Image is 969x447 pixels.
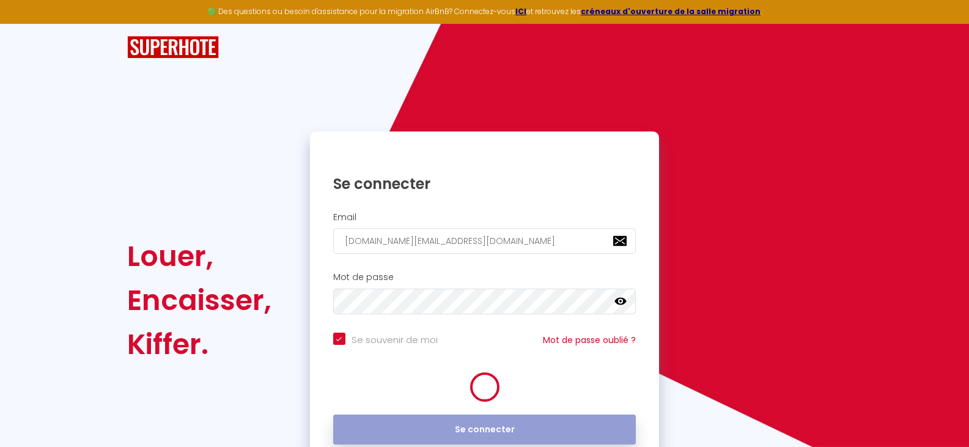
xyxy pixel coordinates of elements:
a: créneaux d'ouverture de la salle migration [581,6,761,17]
input: Ton Email [333,228,636,254]
a: ICI [515,6,526,17]
button: Ouvrir le widget de chat LiveChat [10,5,46,42]
img: SuperHote logo [127,36,219,59]
button: Se connecter [333,415,636,445]
div: Encaisser, [127,278,271,322]
h2: Email [333,212,636,223]
div: Louer, [127,234,271,278]
h2: Mot de passe [333,272,636,283]
h1: Se connecter [333,174,636,193]
a: Mot de passe oublié ? [543,334,636,346]
div: Kiffer. [127,322,271,366]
